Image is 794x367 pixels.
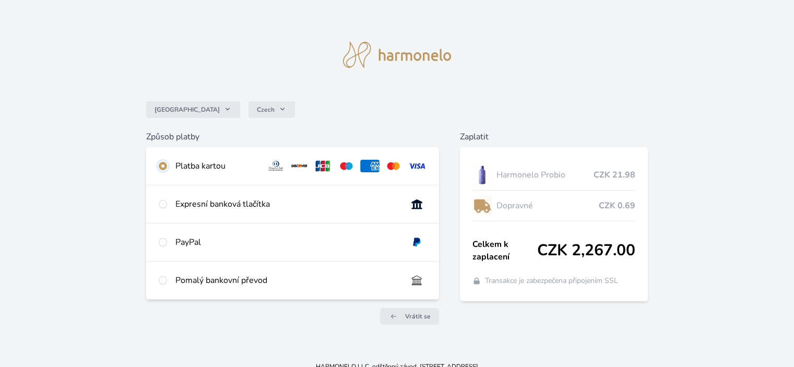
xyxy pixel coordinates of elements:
[472,238,537,263] span: Celkem k zaplacení
[407,236,426,248] img: paypal.svg
[599,199,635,212] span: CZK 0.69
[485,276,618,286] span: Transakce je zabezpečena připojením SSL
[407,198,426,210] img: onlineBanking_CZ.svg
[594,169,635,181] span: CZK 21.98
[343,42,452,68] img: logo.svg
[472,193,492,219] img: delivery-lo.png
[175,198,398,210] div: Expresní banková tlačítka
[380,308,439,325] a: Vrátit se
[496,199,598,212] span: Dopravné
[155,105,220,114] span: [GEOGRAPHIC_DATA]
[175,236,398,248] div: PayPal
[537,241,635,260] span: CZK 2,267.00
[405,312,431,321] span: Vrátit se
[146,131,439,143] h6: Způsob platby
[248,101,295,118] button: Czech
[496,169,593,181] span: Harmonelo Probio
[337,160,356,172] img: maestro.svg
[472,162,492,188] img: CLEAN_PROBIO_se_stinem_x-lo.jpg
[146,101,240,118] button: [GEOGRAPHIC_DATA]
[407,274,426,287] img: bankTransfer_IBAN.svg
[266,160,286,172] img: diners.svg
[175,160,258,172] div: Platba kartou
[175,274,398,287] div: Pomalý bankovní převod
[290,160,309,172] img: discover.svg
[257,105,275,114] span: Czech
[460,131,648,143] h6: Zaplatit
[384,160,403,172] img: mc.svg
[407,160,426,172] img: visa.svg
[360,160,380,172] img: amex.svg
[313,160,333,172] img: jcb.svg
